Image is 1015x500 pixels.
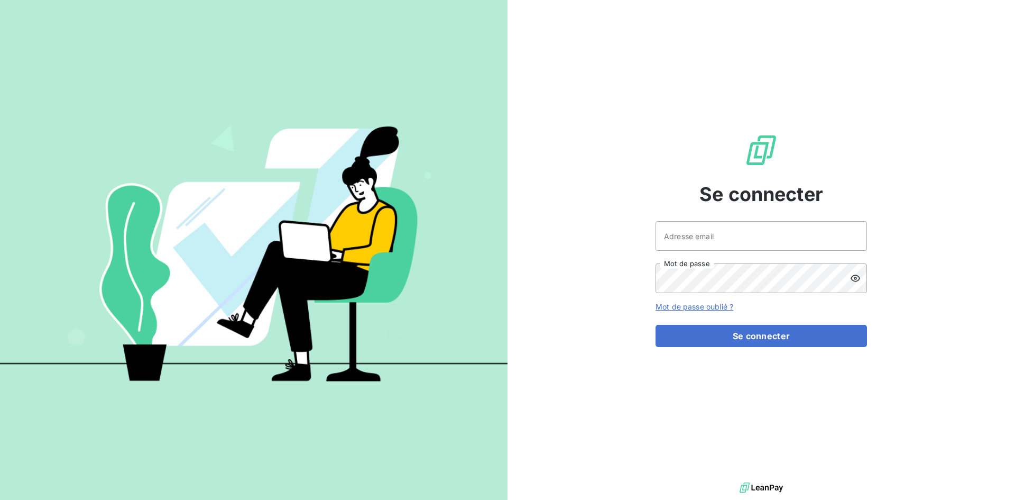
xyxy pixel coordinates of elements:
[656,302,733,311] a: Mot de passe oublié ?
[656,221,867,251] input: placeholder
[740,480,783,496] img: logo
[656,325,867,347] button: Se connecter
[744,133,778,167] img: Logo LeanPay
[699,180,823,208] span: Se connecter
